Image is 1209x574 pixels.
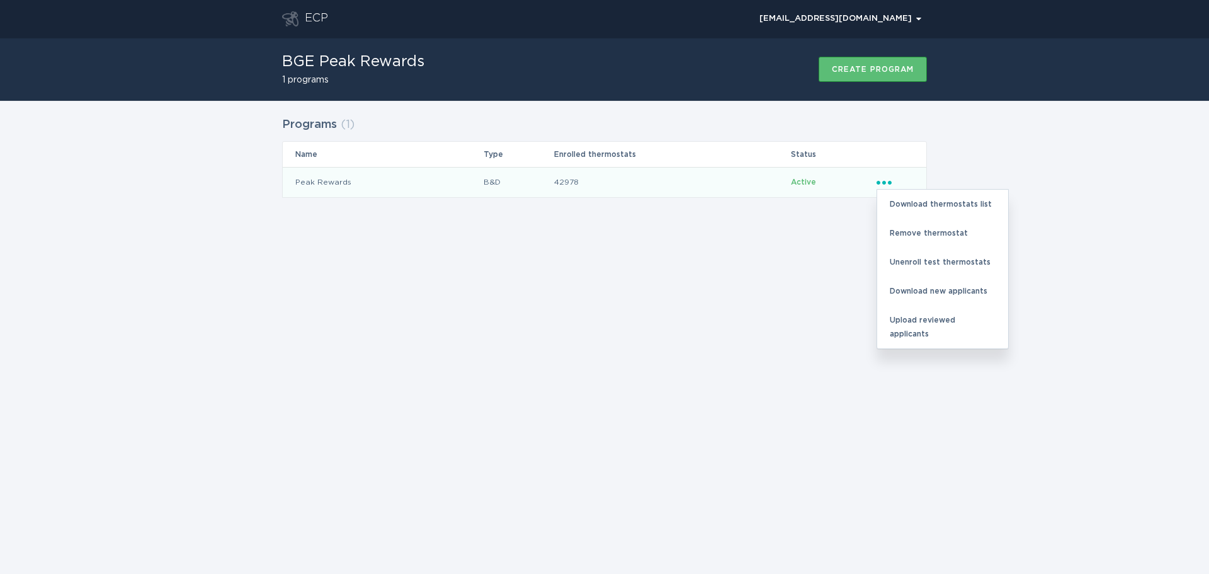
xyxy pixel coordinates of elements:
div: ECP [305,11,328,26]
div: Upload reviewed applicants [877,306,1008,348]
div: Download thermostats list [877,190,1008,219]
button: Open user account details [754,9,927,28]
tr: 158a397e58434e6386b1bb1e85e598f0 [283,167,926,197]
div: Download new applicants [877,277,1008,306]
h2: 1 programs [282,76,424,84]
button: Create program [819,57,927,82]
h2: Programs [282,113,337,136]
td: Peak Rewards [283,167,483,197]
div: Popover menu [754,9,927,28]
th: Status [790,142,876,167]
div: Create program [832,66,914,73]
span: ( 1 ) [341,119,355,130]
th: Name [283,142,483,167]
div: Unenroll test thermostats [877,248,1008,277]
span: Active [791,178,816,186]
h1: BGE Peak Rewards [282,54,424,69]
div: [EMAIL_ADDRESS][DOMAIN_NAME] [759,15,921,23]
tr: Table Headers [283,142,926,167]
td: 42978 [553,167,790,197]
button: Go to dashboard [282,11,298,26]
td: B&D [483,167,553,197]
div: Remove thermostat [877,219,1008,248]
th: Enrolled thermostats [553,142,790,167]
th: Type [483,142,553,167]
